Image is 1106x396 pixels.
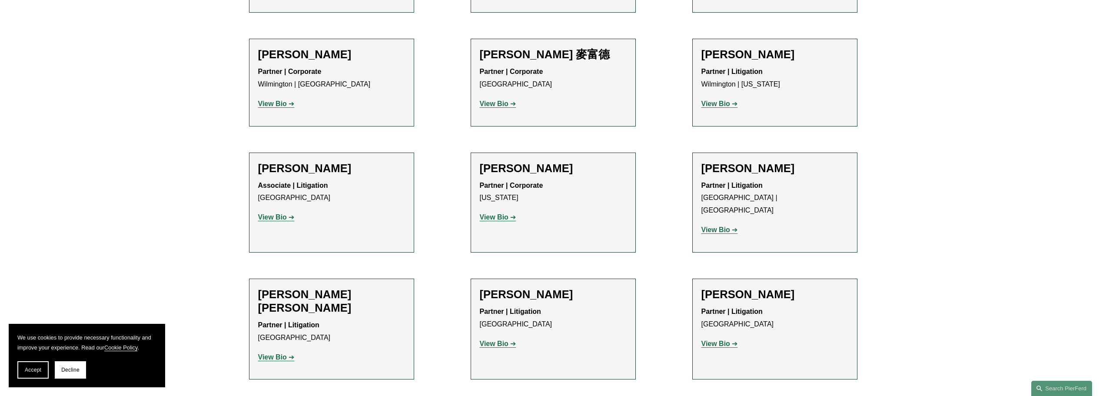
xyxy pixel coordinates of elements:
[480,68,543,75] strong: Partner | Corporate
[701,68,763,75] strong: Partner | Litigation
[258,288,405,315] h2: [PERSON_NAME] [PERSON_NAME]
[701,48,848,61] h2: [PERSON_NAME]
[480,162,627,175] h2: [PERSON_NAME]
[480,340,508,347] strong: View Bio
[480,288,627,301] h2: [PERSON_NAME]
[701,100,730,107] strong: View Bio
[258,48,405,61] h2: [PERSON_NAME]
[258,100,295,107] a: View Bio
[480,48,627,61] h2: [PERSON_NAME] 麥富德
[701,66,848,91] p: Wilmington | [US_STATE]
[701,162,848,175] h2: [PERSON_NAME]
[701,100,738,107] a: View Bio
[258,68,322,75] strong: Partner | Corporate
[480,100,516,107] a: View Bio
[480,180,627,205] p: [US_STATE]
[701,308,763,315] strong: Partner | Litigation
[480,308,541,315] strong: Partner | Litigation
[480,182,543,189] strong: Partner | Corporate
[258,182,328,189] strong: Associate | Litigation
[258,353,295,361] a: View Bio
[25,367,41,373] span: Accept
[480,306,627,331] p: [GEOGRAPHIC_DATA]
[701,288,848,301] h2: [PERSON_NAME]
[480,66,627,91] p: [GEOGRAPHIC_DATA]
[17,333,156,353] p: We use cookies to provide necessary functionality and improve your experience. Read our .
[1031,381,1092,396] a: Search this site
[104,344,138,351] a: Cookie Policy
[701,226,738,233] a: View Bio
[17,361,49,379] button: Accept
[61,367,80,373] span: Decline
[480,213,516,221] a: View Bio
[258,162,405,175] h2: [PERSON_NAME]
[701,180,848,217] p: [GEOGRAPHIC_DATA] | [GEOGRAPHIC_DATA]
[701,340,730,347] strong: View Bio
[258,353,287,361] strong: View Bio
[480,100,508,107] strong: View Bio
[55,361,86,379] button: Decline
[258,180,405,205] p: [GEOGRAPHIC_DATA]
[480,340,516,347] a: View Bio
[701,182,763,189] strong: Partner | Litigation
[480,213,508,221] strong: View Bio
[258,213,295,221] a: View Bio
[701,306,848,331] p: [GEOGRAPHIC_DATA]
[258,321,319,329] strong: Partner | Litigation
[258,100,287,107] strong: View Bio
[258,66,405,91] p: Wilmington | [GEOGRAPHIC_DATA]
[9,324,165,387] section: Cookie banner
[701,340,738,347] a: View Bio
[258,213,287,221] strong: View Bio
[701,226,730,233] strong: View Bio
[258,319,405,344] p: [GEOGRAPHIC_DATA]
